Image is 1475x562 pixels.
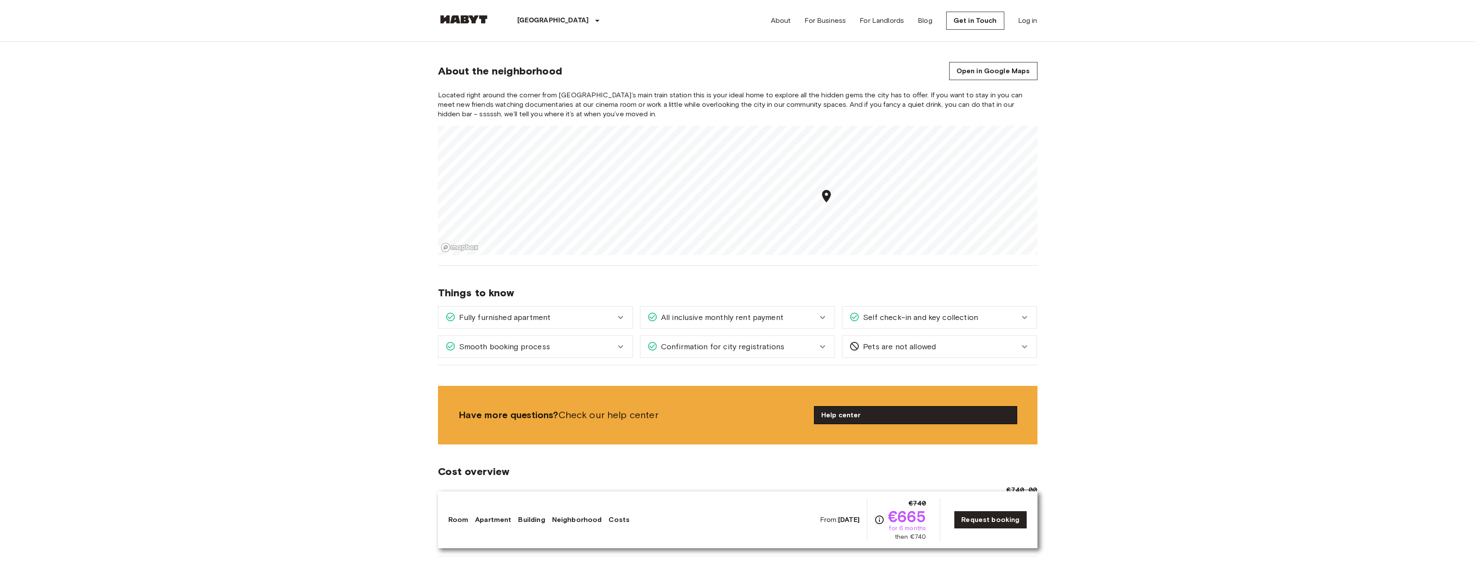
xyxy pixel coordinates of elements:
[640,336,835,357] div: Confirmation for city registrations
[517,16,589,26] p: [GEOGRAPHIC_DATA]
[889,524,926,533] span: for 6 months
[814,407,1017,424] a: Help center
[895,533,926,541] span: then €740
[438,15,490,24] img: Habyt
[1006,485,1037,495] span: €740.00
[441,242,478,252] a: Mapbox logo
[518,515,545,525] a: Building
[475,515,511,525] a: Apartment
[804,16,846,26] a: For Business
[1018,16,1037,26] a: Log in
[438,286,1037,299] span: Things to know
[860,16,904,26] a: For Landlords
[552,515,602,525] a: Neighborhood
[888,509,926,524] span: €665
[609,515,630,525] a: Costs
[860,341,936,352] span: Pets are not allowed
[819,189,834,206] div: Map marker
[860,312,978,323] span: Self check-in and key collection
[946,12,1004,30] a: Get in Touch
[771,16,791,26] a: About
[438,65,562,78] span: About the neighborhood
[658,341,784,352] span: Confirmation for city registrations
[842,336,1037,357] div: Pets are not allowed
[918,16,932,26] a: Blog
[459,409,807,422] span: Check our help center
[438,126,1037,255] canvas: Map
[954,511,1027,529] a: Request booking
[640,307,835,328] div: All inclusive monthly rent payment
[459,409,559,421] b: Have more questions?
[438,336,633,357] div: Smooth booking process
[456,312,551,323] span: Fully furnished apartment
[909,498,926,509] span: €740
[448,515,469,525] a: Room
[658,312,783,323] span: All inclusive monthly rent payment
[838,515,860,524] b: [DATE]
[438,307,633,328] div: Fully furnished apartment
[438,90,1037,119] span: Located right around the corner from [GEOGRAPHIC_DATA]’s main train station this is your ideal ho...
[456,341,550,352] span: Smooth booking process
[949,62,1037,80] a: Open in Google Maps
[438,465,1037,478] span: Cost overview
[874,515,885,525] svg: Check cost overview for full price breakdown. Please note that discounts apply to new joiners onl...
[438,489,582,500] span: Monthly Rent
[842,307,1037,328] div: Self check-in and key collection
[820,515,860,525] span: From:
